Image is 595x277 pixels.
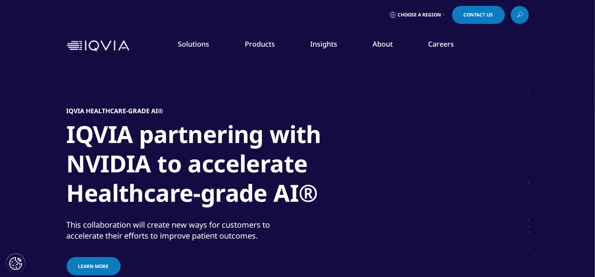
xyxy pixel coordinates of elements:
[428,39,454,49] a: Careers
[310,39,337,49] a: Insights
[67,119,360,212] h1: IQVIA partnering with NVIDIA to accelerate Healthcare-grade AI®
[67,107,163,115] h5: IQVIA Healthcare-grade AI®
[67,219,296,241] div: This collaboration will create new ways for customers to accelerate their efforts to improve pati...
[67,40,129,52] img: IQVIA Healthcare Information Technology and Pharma Clinical Research Company
[178,39,210,49] a: Solutions
[6,253,25,273] button: Cookies Settings
[132,27,529,64] nav: Primary
[373,39,393,49] a: About
[464,13,493,17] span: Contact Us
[245,39,275,49] a: Products
[78,263,109,270] span: Learn more
[452,6,505,24] a: Contact Us
[398,12,441,18] span: Choose a Region
[67,257,121,275] a: Learn more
